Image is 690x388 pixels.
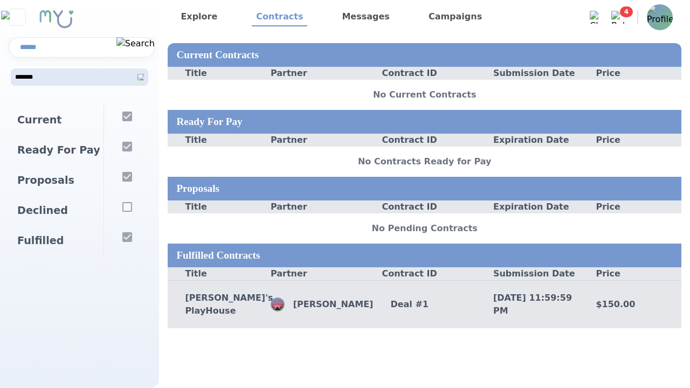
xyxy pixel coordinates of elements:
div: Expiration Date [476,200,579,213]
div: Contract ID [373,67,476,80]
div: Partner [271,134,374,147]
div: Price [578,267,681,280]
div: Price [578,134,681,147]
div: Price [578,67,681,80]
div: [PERSON_NAME]'s PlayHouse [168,292,271,317]
img: Profile [272,299,284,310]
div: Title [168,200,271,213]
div: Title [168,134,271,147]
div: Price [578,200,681,213]
a: Messages [337,8,394,26]
div: Proposals [168,177,681,200]
a: Campaigns [424,8,486,26]
img: Chat [590,11,603,24]
img: Profile [647,4,673,30]
span: 4 [620,6,633,17]
div: [DATE] 11:59:59 PM [476,292,579,317]
div: Partner [271,267,374,280]
img: Close sidebar [1,11,33,24]
div: Declined [9,196,103,226]
div: No Current Contracts [168,80,681,110]
div: Current Contracts [168,43,681,67]
div: Contract ID [373,200,476,213]
div: Current [9,105,103,135]
div: Deal # 1 [373,298,476,311]
img: Bell [611,11,624,24]
div: Fulfilled Contracts [168,244,681,267]
div: Ready For Pay [168,110,681,134]
div: Fulfilled [9,226,103,256]
div: $150.00 [578,298,681,311]
div: Submission Date [476,67,579,80]
div: Title [168,267,271,280]
div: Submission Date [476,267,579,280]
div: Partner [271,67,374,80]
p: [PERSON_NAME] [285,298,374,311]
div: Expiration Date [476,134,579,147]
div: No Pending Contracts [168,213,681,244]
a: Explore [176,8,222,26]
a: Contracts [252,8,307,26]
div: Proposals [9,165,103,196]
div: No Contracts Ready for Pay [168,147,681,177]
div: Contract ID [373,134,476,147]
div: Partner [271,200,374,213]
div: Title [168,67,271,80]
div: Contract ID [373,267,476,280]
div: Ready For Pay [9,135,103,165]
